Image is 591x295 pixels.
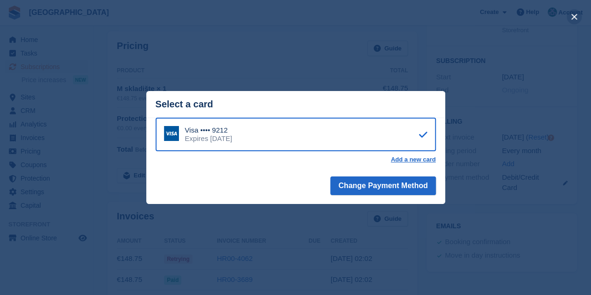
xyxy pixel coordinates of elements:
[330,176,435,195] button: Change Payment Method
[567,9,582,24] button: close
[156,99,436,110] div: Select a card
[185,126,232,134] div: Visa •••• 9212
[164,126,179,141] img: Visa Logo
[185,134,232,143] div: Expires [DATE]
[391,156,435,163] a: Add a new card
